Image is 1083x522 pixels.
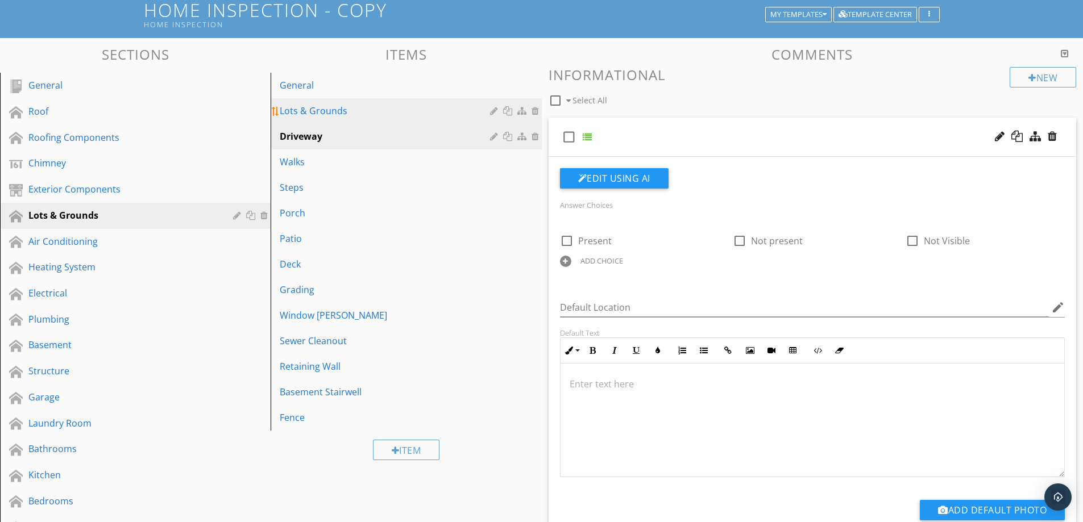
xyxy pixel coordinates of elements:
div: Heating System [28,260,217,274]
button: Unordered List [693,340,715,361]
div: Basement Stairwell [280,385,493,399]
div: Deck [280,257,493,271]
div: General [280,78,493,92]
div: Lots & Grounds [280,104,493,118]
div: Exterior Components [28,182,217,196]
div: Laundry Room [28,416,217,430]
button: Insert Table [782,340,804,361]
span: Not Visible [924,235,970,247]
div: Patio [280,232,493,245]
button: Colors [647,340,669,361]
div: Garage [28,390,217,404]
button: Insert Link (Ctrl+K) [717,340,739,361]
div: Walks [280,155,493,169]
div: Bedrooms [28,494,217,508]
div: General [28,78,217,92]
button: Ordered List [671,340,693,361]
div: Driveway [280,130,493,143]
div: Grading [280,283,493,297]
div: Template Center [839,11,912,19]
button: Insert Image (Ctrl+P) [739,340,761,361]
div: Item [373,440,440,460]
div: Window [PERSON_NAME] [280,308,493,322]
div: Lots & Grounds [28,208,217,222]
div: Home Inspection [144,20,769,29]
button: Insert Video [761,340,782,361]
h3: Comments [549,47,1077,62]
div: My Templates [770,11,827,19]
span: Not present [751,235,803,247]
h3: Informational [549,67,1077,82]
div: Plumbing [28,312,217,326]
div: Open Intercom Messenger [1044,483,1072,511]
div: Structure [28,364,217,378]
div: Roofing Components [28,131,217,144]
button: Inline Style [561,340,582,361]
div: Porch [280,206,493,220]
h3: Items [271,47,541,62]
div: Sewer Cleanout [280,334,493,348]
input: Default Location [560,298,1049,317]
div: Default Text [560,328,1065,337]
div: Chimney [28,156,217,170]
div: ADD CHOICE [580,256,623,265]
span: Present [578,235,612,247]
button: Add Default Photo [920,500,1065,520]
div: Basement [28,338,217,352]
i: check_box_outline_blank [560,123,578,151]
div: Electrical [28,286,217,300]
div: Retaining Wall [280,360,493,373]
div: Kitchen [28,468,217,482]
button: My Templates [765,7,832,23]
div: Steps [280,181,493,194]
div: Air Conditioning [28,235,217,248]
button: Underline (Ctrl+U) [625,340,647,361]
button: Bold (Ctrl+B) [582,340,604,361]
label: Answer Choices [560,200,613,210]
div: Bathrooms [28,442,217,456]
a: Template Center [833,9,917,19]
span: Select All [572,95,607,106]
div: New [1010,67,1076,87]
button: Italic (Ctrl+I) [604,340,625,361]
div: Roof [28,105,217,118]
button: Clear Formatting [828,340,850,361]
button: Code View [807,340,828,361]
button: Template Center [833,7,917,23]
div: Fence [280,411,493,424]
i: edit [1051,300,1065,314]
button: Edit Using AI [560,168,669,189]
